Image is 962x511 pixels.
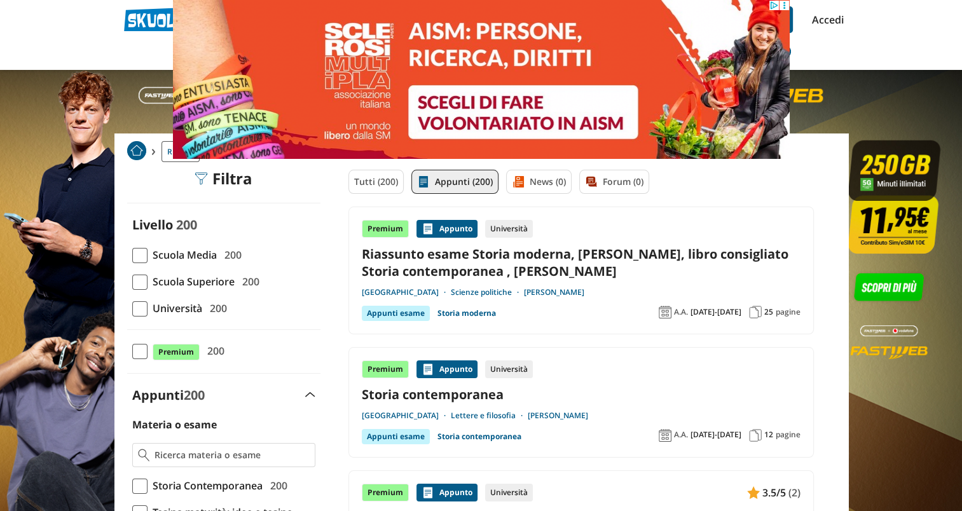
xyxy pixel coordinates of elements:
div: Università [485,360,533,378]
a: [PERSON_NAME] [528,411,588,421]
img: Appunti contenuto [747,486,760,499]
span: 200 [219,247,242,263]
span: 200 [184,386,205,404]
input: Ricerca materia o esame [155,449,309,461]
div: Filtra [195,170,252,187]
span: pagine [776,430,801,440]
label: Livello [132,216,173,233]
span: Scuola Media [148,247,217,263]
div: Università [485,484,533,501]
img: Appunti filtro contenuto attivo [417,175,430,188]
span: 25 [764,307,773,317]
img: Anno accademico [659,429,671,442]
img: Home [127,141,146,160]
span: Scuola Superiore [148,273,235,290]
a: Home [127,141,146,162]
a: Lettere e filosofia [451,411,528,421]
label: Materia o esame [132,418,217,432]
img: Appunti contenuto [422,486,434,499]
a: Storia contemporanea [437,429,521,444]
a: [PERSON_NAME] [524,287,584,297]
div: Premium [362,484,409,501]
img: Apri e chiudi sezione [305,392,315,397]
span: A.A. [674,307,688,317]
span: 200 [265,477,287,494]
img: Filtra filtri mobile [195,172,207,185]
a: Storia contemporanea [362,386,801,403]
span: Premium [153,344,200,360]
span: 200 [202,343,224,359]
img: Pagine [749,429,762,442]
label: Appunti [132,386,205,404]
a: [GEOGRAPHIC_DATA] [362,287,451,297]
a: Riassunto esame Storia moderna, [PERSON_NAME], libro consigliato Storia contemporanea , [PERSON_N... [362,245,801,280]
span: [DATE]-[DATE] [691,307,741,317]
a: Ricerca [161,141,200,162]
span: 200 [237,273,259,290]
div: Appunto [416,484,478,501]
span: 3.5/5 [762,484,786,501]
img: Appunti contenuto [422,222,434,235]
a: Storia moderna [437,306,496,321]
span: 12 [764,430,773,440]
a: Scienze politiche [451,287,524,297]
a: [GEOGRAPHIC_DATA] [362,411,451,421]
img: Anno accademico [659,306,671,318]
a: Appunti (200) [411,170,498,194]
a: Accedi [812,6,839,33]
span: Storia Contemporanea [148,477,263,494]
span: 200 [176,216,197,233]
div: Appunti esame [362,429,430,444]
div: Appunti esame [362,306,430,321]
img: Pagine [749,306,762,318]
span: Università [148,300,202,317]
a: Tutti (200) [348,170,404,194]
span: A.A. [674,430,688,440]
div: Premium [362,360,409,378]
div: Appunto [416,360,478,378]
span: pagine [776,307,801,317]
span: 200 [205,300,227,317]
div: Università [485,220,533,238]
div: Premium [362,220,409,238]
span: [DATE]-[DATE] [691,430,741,440]
img: Ricerca materia o esame [138,449,150,461]
img: Appunti contenuto [422,363,434,376]
span: (2) [788,484,801,501]
div: Appunto [416,220,478,238]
